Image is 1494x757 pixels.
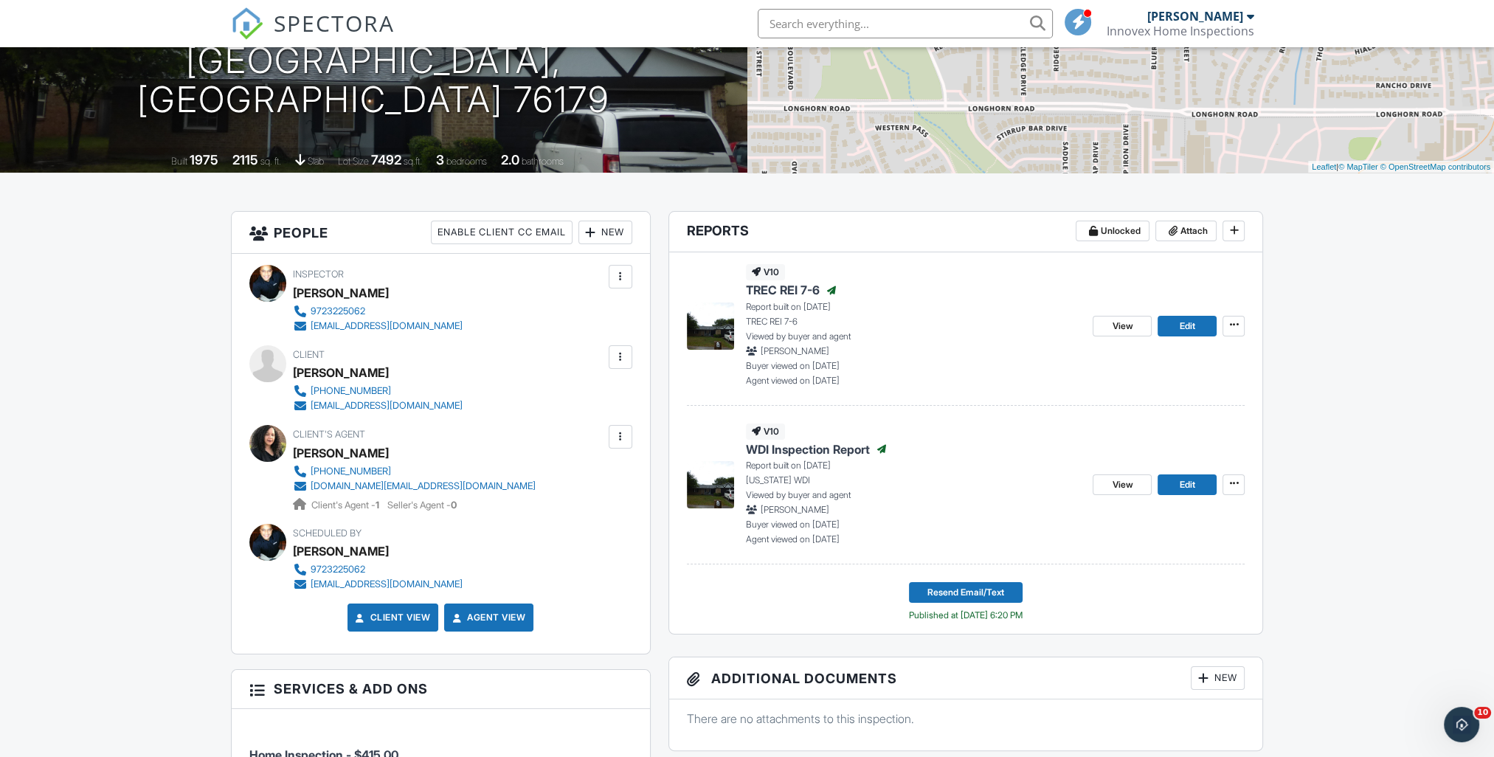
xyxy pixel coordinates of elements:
a: [EMAIL_ADDRESS][DOMAIN_NAME] [293,319,463,333]
span: bedrooms [446,156,487,167]
div: [PERSON_NAME] [293,282,389,304]
div: 9723225062 [311,305,365,317]
span: slab [308,156,324,167]
span: sq. ft. [260,156,281,167]
div: [PERSON_NAME] [293,540,389,562]
a: 9723225062 [293,304,463,319]
span: Lot Size [338,156,369,167]
a: Leaflet [1312,162,1336,171]
div: [EMAIL_ADDRESS][DOMAIN_NAME] [311,400,463,412]
h1: [STREET_ADDRESS] [GEOGRAPHIC_DATA], [GEOGRAPHIC_DATA] 76179 [24,2,724,119]
span: Built [171,156,187,167]
div: [PERSON_NAME] [1147,9,1243,24]
div: [EMAIL_ADDRESS][DOMAIN_NAME] [311,578,463,590]
div: 1975 [190,152,218,167]
a: © OpenStreetMap contributors [1380,162,1490,171]
div: [PHONE_NUMBER] [311,466,391,477]
span: Inspector [293,269,344,280]
a: [PHONE_NUMBER] [293,464,536,479]
a: 9723225062 [293,562,463,577]
div: Enable Client CC Email [431,221,573,244]
span: sq.ft. [404,156,422,167]
div: [DOMAIN_NAME][EMAIL_ADDRESS][DOMAIN_NAME] [311,480,536,492]
iframe: Intercom live chat [1444,707,1479,742]
h3: Additional Documents [669,657,1263,699]
img: The Best Home Inspection Software - Spectora [231,7,263,40]
a: Client View [353,610,431,625]
div: New [578,221,632,244]
div: [PHONE_NUMBER] [311,385,391,397]
input: Search everything... [758,9,1053,38]
a: [PHONE_NUMBER] [293,384,463,398]
div: 3 [436,152,444,167]
a: [EMAIL_ADDRESS][DOMAIN_NAME] [293,577,463,592]
h3: Services & Add ons [232,670,650,708]
span: Client [293,349,325,360]
a: [DOMAIN_NAME][EMAIL_ADDRESS][DOMAIN_NAME] [293,479,536,494]
div: 7492 [371,152,401,167]
div: 2115 [232,152,258,167]
a: © MapTiler [1338,162,1378,171]
span: Client's Agent - [311,500,381,511]
span: bathrooms [522,156,564,167]
div: 9723225062 [311,564,365,575]
div: [EMAIL_ADDRESS][DOMAIN_NAME] [311,320,463,332]
div: New [1191,666,1245,690]
a: Agent View [449,610,525,625]
span: Client's Agent [293,429,365,440]
a: SPECTORA [231,20,395,51]
strong: 1 [376,500,379,511]
div: Innovex Home Inspections [1107,24,1254,38]
strong: 0 [451,500,457,511]
div: | [1308,161,1494,173]
p: There are no attachments to this inspection. [687,711,1245,727]
a: [EMAIL_ADDRESS][DOMAIN_NAME] [293,398,463,413]
a: [PERSON_NAME] [293,442,389,464]
span: Seller's Agent - [387,500,457,511]
span: SPECTORA [274,7,395,38]
div: [PERSON_NAME] [293,362,389,384]
span: Scheduled By [293,528,362,539]
span: 10 [1474,707,1491,719]
h3: People [232,212,650,254]
div: 2.0 [501,152,519,167]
